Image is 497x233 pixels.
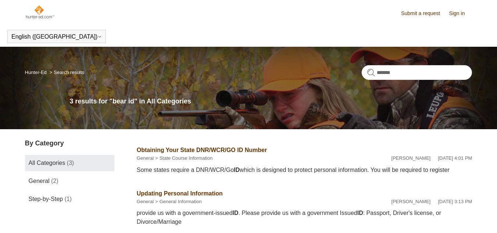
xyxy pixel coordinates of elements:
[234,167,240,173] em: ID
[137,209,472,226] div: provide us with a government-issued . Please provide us with a government Issued : Passport, Driv...
[154,155,213,162] li: State Course Information
[29,196,63,202] span: Step-by-Step
[357,210,363,216] em: ID
[391,198,431,205] li: [PERSON_NAME]
[29,160,65,166] span: All Categories
[25,155,114,171] a: All Categories (3)
[25,4,55,19] img: Hunter-Ed Help Center home page
[11,33,102,40] button: English ([GEOGRAPHIC_DATA])
[25,70,47,75] a: Hunter-Ed
[137,199,154,204] a: General
[391,155,431,162] li: [PERSON_NAME]
[438,199,472,204] time: 02/12/2024, 15:13
[137,147,267,153] a: Obtaining Your State DNR/WCR/GO ID Number
[137,166,472,174] div: Some states require a DNR/WCR/Go which is designed to protect personal information. You will be r...
[25,70,48,75] li: Hunter-Ed
[154,198,202,205] li: General Information
[25,138,114,148] h3: By Category
[449,10,472,17] a: Sign in
[137,155,154,161] a: General
[51,178,58,184] span: (2)
[25,191,114,207] a: Step-by-Step (1)
[137,190,223,197] a: Updating Personal Information
[67,160,74,166] span: (3)
[137,155,154,162] li: General
[70,96,472,106] h1: 3 results for "bear id" in All Categories
[438,155,472,161] time: 02/12/2024, 16:01
[401,10,447,17] a: Submit a request
[362,65,472,80] input: Search
[29,178,50,184] span: General
[159,155,213,161] a: State Course Information
[232,210,238,216] em: ID
[137,198,154,205] li: General
[159,199,202,204] a: General Information
[25,173,114,189] a: General (2)
[64,196,72,202] span: (1)
[48,70,84,75] li: Search results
